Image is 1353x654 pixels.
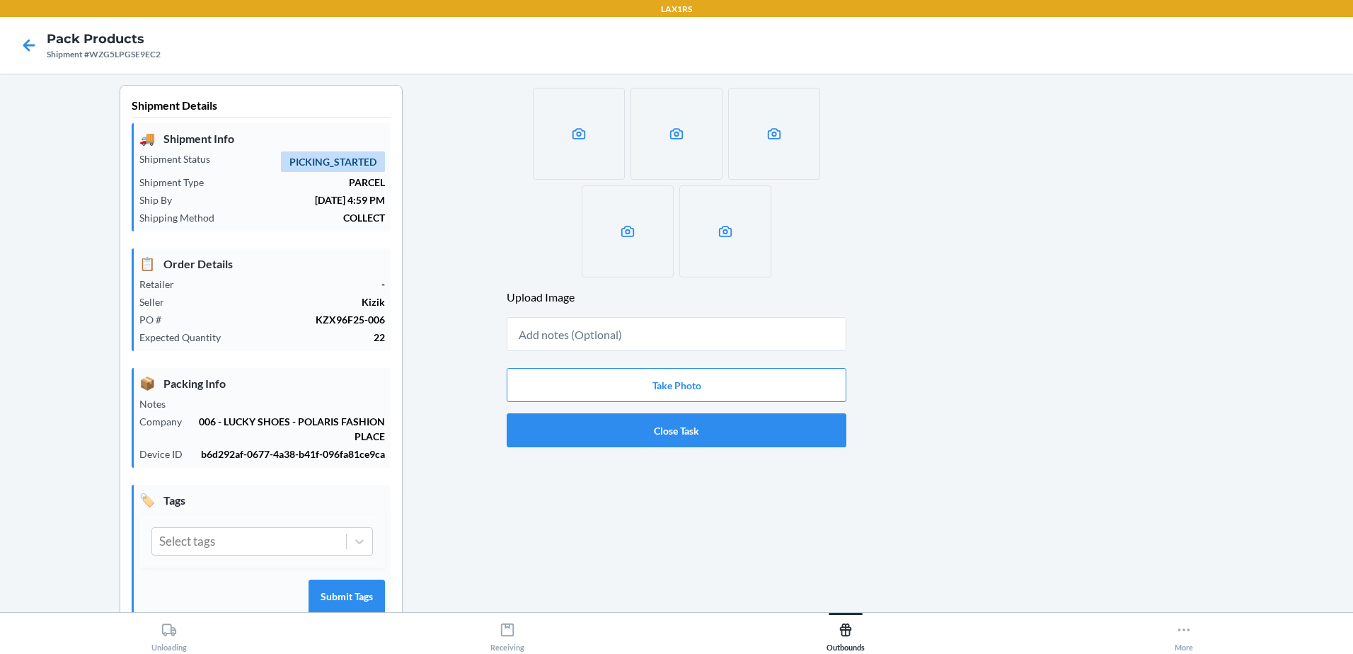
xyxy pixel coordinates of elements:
[139,254,385,273] p: Order Details
[47,48,161,61] div: Shipment #WZG5LPGSE9EC2
[183,193,385,207] p: [DATE] 4:59 PM
[139,490,385,510] p: Tags
[139,374,385,393] p: Packing Info
[139,129,155,148] span: 🚚
[139,374,155,393] span: 📦
[139,312,173,327] p: PO #
[232,330,385,345] p: 22
[132,97,391,117] p: Shipment Details
[139,490,155,510] span: 🏷️
[507,317,846,351] input: Add notes (Optional)
[47,30,161,48] h4: Pack Products
[338,613,676,652] button: Receiving
[159,532,215,551] div: Select tags
[1175,616,1193,652] div: More
[309,580,385,614] button: Submit Tags
[139,447,194,461] p: Device ID
[1015,613,1353,652] button: More
[175,294,385,309] p: Kizik
[139,254,155,273] span: 📋
[139,151,221,166] p: Shipment Status
[139,396,177,411] p: Notes
[661,3,692,16] p: LAX1RS
[139,193,183,207] p: Ship By
[827,616,865,652] div: Outbounds
[507,368,846,402] button: Take Photo
[507,289,846,306] header: Upload Image
[151,616,187,652] div: Unloading
[139,330,232,345] p: Expected Quantity
[676,613,1015,652] button: Outbounds
[194,447,385,461] p: b6d292af-0677-4a38-b41f-096fa81ce9ca
[139,210,226,225] p: Shipping Method
[139,414,193,429] p: Company
[507,413,846,447] button: Close Task
[139,294,175,309] p: Seller
[139,129,385,148] p: Shipment Info
[490,616,524,652] div: Receiving
[226,210,385,225] p: COLLECT
[185,277,385,292] p: -
[193,414,385,444] p: 006 - LUCKY SHOES - POLARIS FASHION PLACE
[281,151,385,172] span: PICKING_STARTED
[139,277,185,292] p: Retailer
[173,312,385,327] p: KZX96F25-006
[139,175,215,190] p: Shipment Type
[215,175,385,190] p: PARCEL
